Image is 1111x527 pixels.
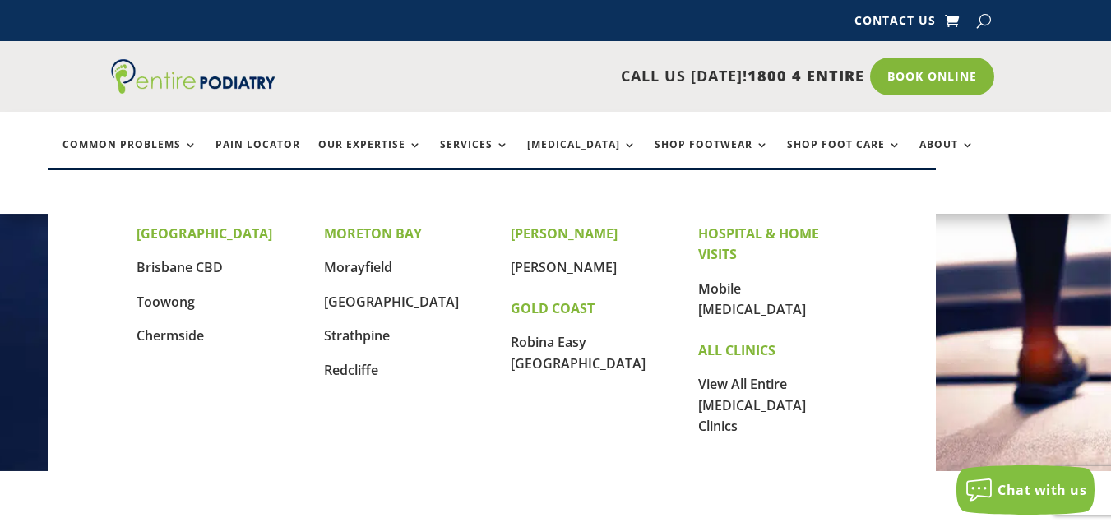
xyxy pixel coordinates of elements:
[655,139,769,174] a: Shop Footwear
[698,375,806,435] a: View All Entire [MEDICAL_DATA] Clinics
[698,280,806,319] a: Mobile [MEDICAL_DATA]
[111,81,275,97] a: Entire Podiatry
[854,15,936,33] a: Contact Us
[998,481,1086,499] span: Chat with us
[62,139,197,174] a: Common Problems
[137,293,195,311] a: Toowong
[324,361,378,379] a: Redcliffe
[215,139,300,174] a: Pain Locator
[137,224,272,243] strong: [GEOGRAPHIC_DATA]
[137,258,223,276] a: Brisbane CBD
[324,258,392,276] a: Morayfield
[919,139,974,174] a: About
[511,224,618,243] strong: [PERSON_NAME]
[324,293,459,311] a: [GEOGRAPHIC_DATA]
[698,224,819,264] strong: HOSPITAL & HOME VISITS
[527,139,637,174] a: [MEDICAL_DATA]
[698,341,775,359] strong: ALL CLINICS
[324,326,390,344] a: Strathpine
[748,66,864,86] span: 1800 4 ENTIRE
[511,299,595,317] strong: GOLD COAST
[137,326,204,344] a: Chermside
[511,258,617,276] a: [PERSON_NAME]
[313,66,864,87] p: CALL US [DATE]!
[324,224,422,243] strong: MORETON BAY
[511,333,646,372] a: Robina Easy [GEOGRAPHIC_DATA]
[440,139,509,174] a: Services
[111,59,275,94] img: logo (1)
[956,465,1095,515] button: Chat with us
[870,58,994,95] a: Book Online
[318,139,422,174] a: Our Expertise
[787,139,901,174] a: Shop Foot Care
